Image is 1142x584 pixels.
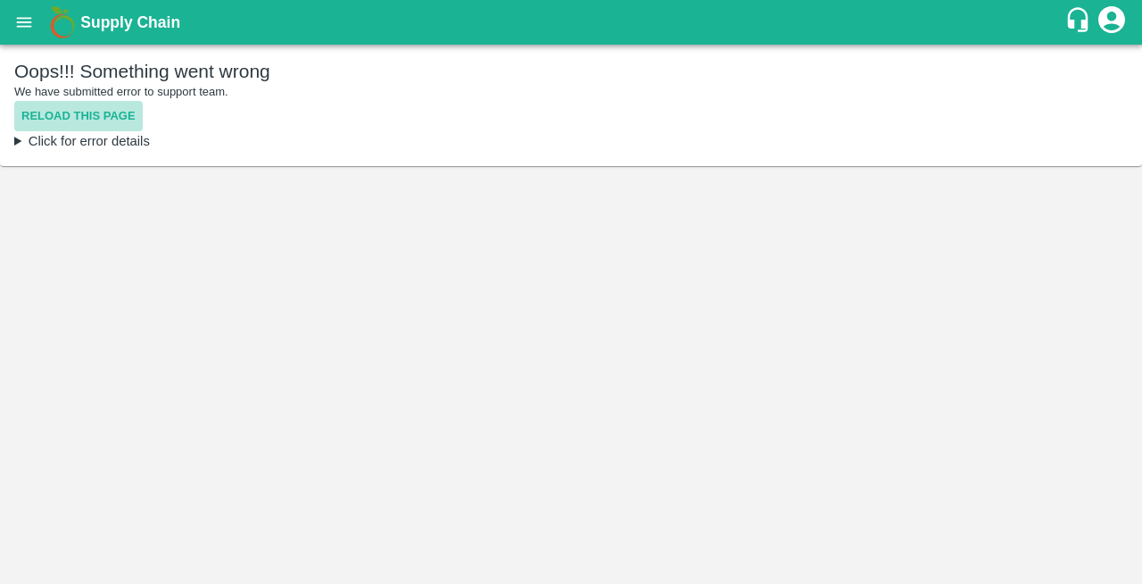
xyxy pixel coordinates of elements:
[14,131,1128,151] details: lo I (dolor://si.ametco.ad/elitsed/1027.41do8e507147te2561i4.ut:517:9381386) la E (dolor://ma.ali...
[4,2,45,43] button: open drawer
[80,10,1064,35] a: Supply Chain
[45,4,80,40] img: logo
[1096,4,1128,41] div: account of current user
[80,13,180,31] b: Supply Chain
[14,101,143,132] button: Reload this page
[14,59,1128,84] h5: Oops!!! Something went wrong
[14,84,1128,101] p: We have submitted error to support team.
[14,131,1128,151] summary: Click for error details
[1064,6,1096,38] div: customer-support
